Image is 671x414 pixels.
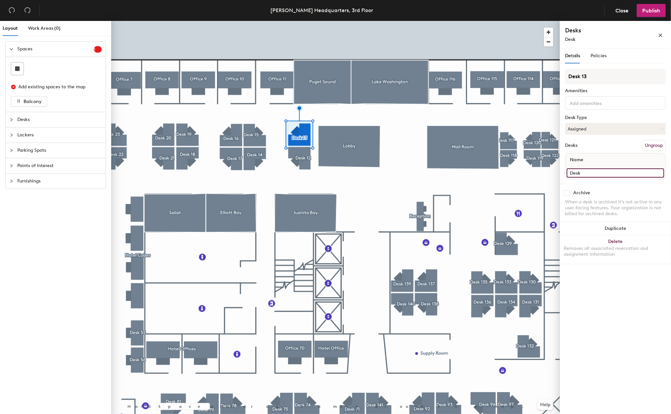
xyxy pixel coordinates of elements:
[9,164,13,168] span: collapsed
[9,133,13,137] span: collapsed
[560,235,671,264] button: DeleteRemoves all associated reservation and assignment information
[565,26,637,35] h4: Desks
[11,96,47,107] button: Balcony
[567,154,587,166] span: Name
[17,128,102,143] span: Lockers
[94,47,102,52] span: 1
[658,33,663,38] span: close
[271,6,373,14] div: [PERSON_NAME] Headquarters, 3rd Floor
[568,99,627,107] input: Add amenities
[94,46,102,53] sup: 1
[11,85,16,89] span: close-circle
[642,140,666,151] button: Ungroup
[538,400,553,410] button: Help
[17,174,102,189] span: Furnishings
[5,4,18,17] button: Undo (⌘ + Z)
[615,8,628,14] span: Close
[591,53,607,59] span: Policies
[17,143,102,158] span: Parking Spots
[17,42,94,57] span: Spaces
[564,246,667,257] div: Removes all associated reservation and assignment information
[565,53,580,59] span: Details
[642,8,660,14] span: Publish
[28,26,60,31] span: Work Areas (0)
[560,222,671,235] button: Duplicate
[17,112,102,127] span: Desks
[565,199,666,217] div: When a desk is archived it's not active in any user-facing features. Your organization is not bil...
[24,99,42,104] span: Balcony
[9,7,15,13] span: undo
[9,118,13,122] span: collapsed
[565,123,666,135] button: Assigned
[565,115,666,120] div: Desk Type
[3,26,18,31] span: Layout
[9,148,13,152] span: collapsed
[565,143,577,148] div: Desks
[565,37,576,42] span: Desk
[573,190,590,196] div: Archive
[21,4,34,17] button: Redo (⌘ + ⇧ + Z)
[18,83,96,91] div: Add existing spaces to the map
[9,47,13,51] span: expanded
[9,179,13,183] span: collapsed
[637,4,666,17] button: Publish
[610,4,634,17] button: Close
[567,168,664,178] input: Unnamed desk
[17,158,102,173] span: Points of Interest
[565,88,666,94] div: Amenities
